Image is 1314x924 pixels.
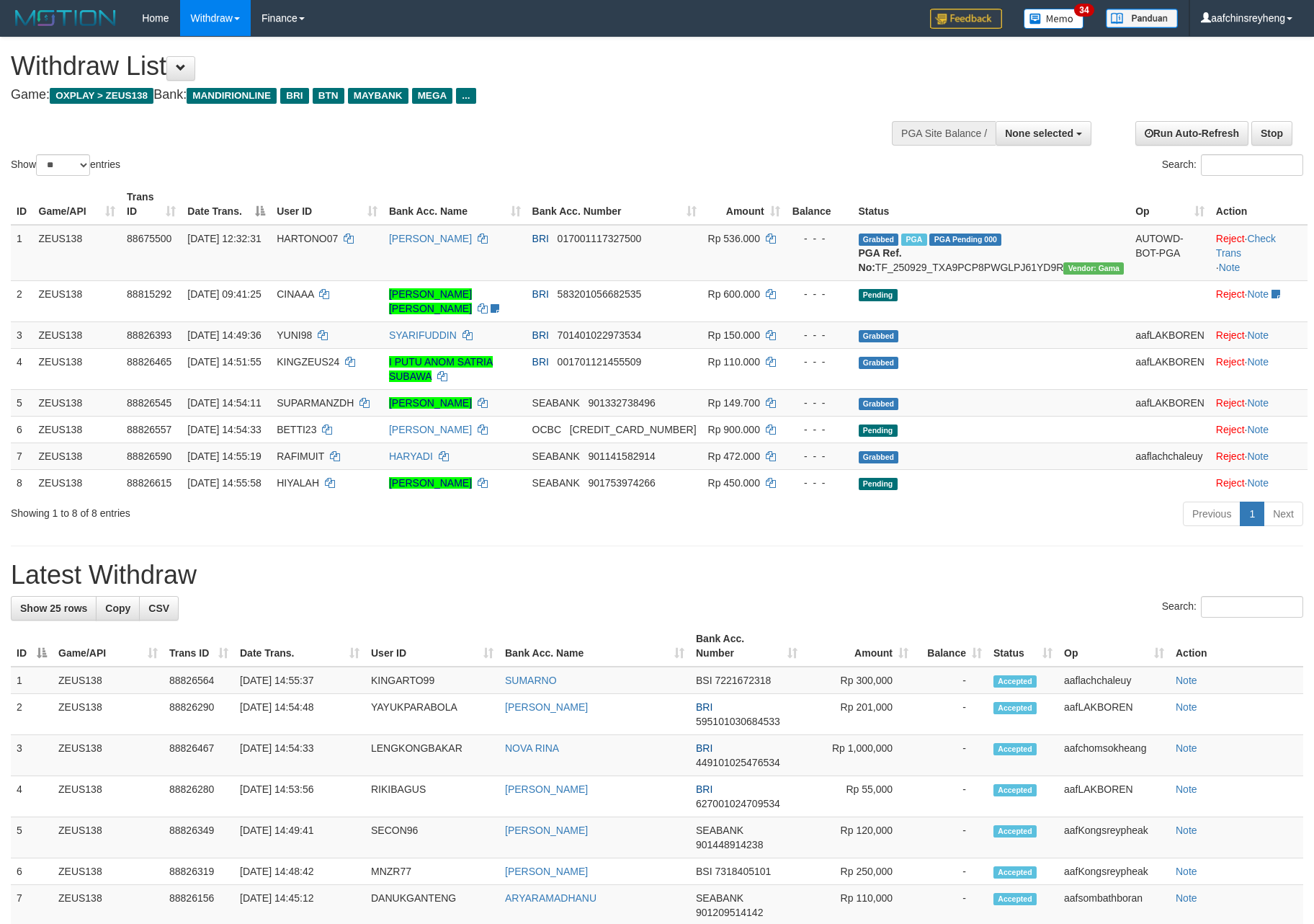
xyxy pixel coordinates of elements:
th: ID [11,184,33,225]
td: [DATE] 14:49:41 [234,817,365,858]
td: · [1210,321,1308,348]
span: SEABANK [696,892,743,904]
span: RAFIMUIT [277,450,324,462]
a: [PERSON_NAME] [389,233,472,244]
th: ID: activate to sort column descending [11,626,53,667]
span: Grabbed [859,357,899,369]
span: Accepted [993,893,1037,905]
th: Amount: activate to sort column ascending [702,184,786,225]
a: I PUTU ANOM SATRIA SUBAWA [389,356,493,382]
td: aafLAKBOREN [1058,694,1170,735]
span: Copy 017001117327500 to clipboard [558,233,642,244]
th: Game/API: activate to sort column ascending [33,184,122,225]
td: · [1210,348,1308,389]
span: Copy 001701121455509 to clipboard [558,356,642,368]
th: Amount: activate to sort column ascending [803,626,914,667]
span: BTN [313,88,344,104]
td: - [914,858,988,885]
td: 3 [11,321,33,348]
a: [PERSON_NAME] [505,825,588,836]
span: Copy 7221672318 to clipboard [715,675,771,686]
a: HARYADI [389,450,433,462]
td: [DATE] 14:55:37 [234,667,365,694]
a: NOVA RINA [505,742,559,754]
td: RIKIBAGUS [365,776,499,817]
td: [DATE] 14:53:56 [234,776,365,817]
a: Note [1247,477,1269,489]
td: aafLAKBOREN [1130,389,1210,416]
td: ZEUS138 [53,667,164,694]
td: TF_250929_TXA9PCP8PWGLPJ61YD9R [853,225,1130,281]
th: Trans ID: activate to sort column ascending [121,184,182,225]
span: Copy 7318405101 to clipboard [715,866,771,877]
td: · [1210,389,1308,416]
td: ZEUS138 [53,694,164,735]
span: 88675500 [127,233,171,244]
span: Rp 450.000 [708,477,760,489]
span: OXPLAY > ZEUS138 [50,88,153,104]
a: [PERSON_NAME] [389,424,472,435]
th: Bank Acc. Name: activate to sort column ascending [499,626,690,667]
a: ARYARAMADHANU [505,892,596,904]
td: 88826564 [164,667,234,694]
a: Note [1176,701,1197,713]
span: Pending [859,289,898,301]
td: Rp 120,000 [803,817,914,858]
td: ZEUS138 [33,348,122,389]
td: - [914,817,988,858]
span: 88826615 [127,477,171,489]
span: Rp 900.000 [708,424,760,435]
th: Trans ID: activate to sort column ascending [164,626,234,667]
span: BRI [532,233,549,244]
span: Copy 595101030684533 to clipboard [696,716,780,727]
span: SEABANK [532,397,580,409]
span: CINAAA [277,288,313,300]
td: · · [1210,225,1308,281]
td: Rp 1,000,000 [803,735,914,776]
td: ZEUS138 [33,416,122,443]
a: Note [1176,675,1197,686]
button: None selected [996,121,1091,146]
a: Reject [1216,450,1245,462]
a: Reject [1216,288,1245,300]
span: MAYBANK [348,88,408,104]
div: - - - [792,231,847,246]
th: Game/API: activate to sort column ascending [53,626,164,667]
span: Copy 901141582914 to clipboard [588,450,655,462]
a: Note [1247,397,1269,409]
span: HARTONO07 [277,233,338,244]
td: 2 [11,280,33,321]
td: 4 [11,776,53,817]
div: - - - [792,328,847,342]
span: [DATE] 14:49:36 [187,329,261,341]
td: 2 [11,694,53,735]
td: SECON96 [365,817,499,858]
div: - - - [792,355,847,369]
td: 8 [11,469,33,496]
span: Accepted [993,702,1037,714]
div: - - - [792,422,847,437]
a: [PERSON_NAME] [505,866,588,877]
td: [DATE] 14:54:48 [234,694,365,735]
th: Action [1170,626,1303,667]
img: MOTION_logo.png [11,7,120,29]
span: Grabbed [859,234,899,246]
th: Balance [786,184,853,225]
span: HIYALAH [277,477,319,489]
td: ZEUS138 [33,469,122,496]
a: Reject [1216,233,1245,244]
td: AUTOWD-BOT-PGA [1130,225,1210,281]
img: panduan.png [1106,9,1178,28]
td: ZEUS138 [53,858,164,885]
label: Search: [1162,596,1303,618]
th: User ID: activate to sort column ascending [365,626,499,667]
span: BSI [696,866,712,877]
a: Copy [96,596,140,621]
span: BRI [532,329,549,341]
td: Rp 201,000 [803,694,914,735]
td: · [1210,443,1308,469]
div: - - - [792,449,847,463]
span: Rp 150.000 [708,329,760,341]
a: [PERSON_NAME] [505,701,588,713]
h1: Latest Withdraw [11,561,1303,590]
